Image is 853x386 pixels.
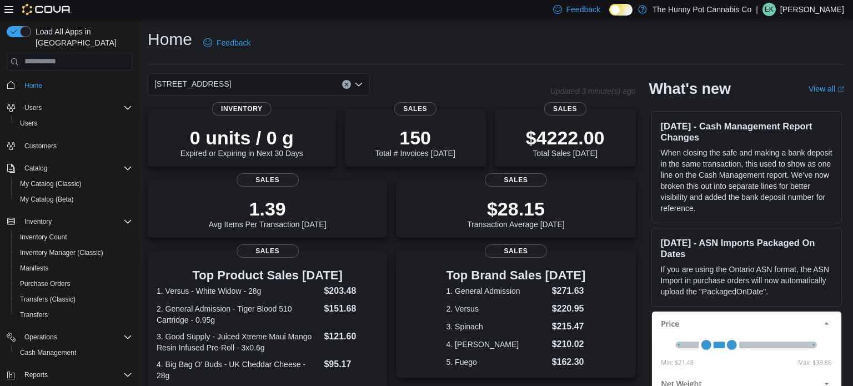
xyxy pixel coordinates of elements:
span: Inventory [20,215,132,228]
span: Sales [237,173,299,187]
div: Elizabeth Kettlehut [762,3,776,16]
dd: $162.30 [552,355,586,369]
p: 0 units / 0 g [180,127,303,149]
dt: 2. Versus [446,303,548,314]
p: 150 [375,127,455,149]
dd: $203.48 [324,284,378,298]
span: Transfers [16,308,132,322]
button: Clear input [342,80,351,89]
p: Updated 3 minute(s) ago [550,87,635,96]
button: Manifests [11,260,137,276]
dd: $210.02 [552,338,586,351]
dt: 4. Big Bag O' Buds - UK Cheddar Cheese - 28g [157,359,319,381]
a: Cash Management [16,346,81,359]
div: Total # Invoices [DATE] [375,127,455,158]
a: Transfers (Classic) [16,293,80,306]
a: View allExternal link [809,84,844,93]
svg: External link [837,86,844,93]
button: Catalog [20,162,52,175]
dd: $271.63 [552,284,586,298]
span: Catalog [20,162,132,175]
p: The Hunny Pot Cannabis Co [653,3,751,16]
span: Sales [237,244,299,258]
dt: 3. Spinach [446,321,548,332]
button: Users [2,100,137,116]
dd: $220.95 [552,302,586,315]
button: Transfers [11,307,137,323]
span: Inventory [212,102,272,116]
span: Users [20,101,132,114]
span: My Catalog (Classic) [16,177,132,191]
span: Sales [394,102,436,116]
dd: $151.68 [324,302,378,315]
button: Open list of options [354,80,363,89]
a: My Catalog (Classic) [16,177,86,191]
span: Catalog [24,164,47,173]
p: If you are using the Ontario ASN format, the ASN Import in purchase orders will now automatically... [661,264,832,297]
span: Inventory Manager (Classic) [20,248,103,257]
span: Cash Management [16,346,132,359]
span: Users [24,103,42,112]
span: Manifests [20,264,48,273]
p: When closing the safe and making a bank deposit in the same transaction, this used to show as one... [661,147,832,214]
span: Manifests [16,262,132,275]
dt: 5. Fuego [446,357,548,368]
a: Customers [20,139,61,153]
img: Cova [22,4,72,15]
span: Reports [24,370,48,379]
span: Transfers (Classic) [20,295,76,304]
button: Inventory [2,214,137,229]
a: Feedback [199,32,255,54]
a: My Catalog (Beta) [16,193,78,206]
button: Operations [2,329,137,345]
button: Operations [20,330,62,344]
button: Reports [20,368,52,382]
span: Transfers (Classic) [16,293,132,306]
span: Purchase Orders [20,279,71,288]
div: Total Sales [DATE] [526,127,605,158]
span: Inventory [24,217,52,226]
p: $28.15 [467,198,565,220]
a: Home [20,79,47,92]
span: Inventory Count [16,230,132,244]
div: Expired or Expiring in Next 30 Days [180,127,303,158]
dt: 2. General Admission - Tiger Blood 510 Cartridge - 0.95g [157,303,319,325]
span: Sales [544,102,586,116]
span: Operations [20,330,132,344]
dd: $215.47 [552,320,586,333]
a: Manifests [16,262,53,275]
span: EK [765,3,774,16]
button: Home [2,77,137,93]
span: Reports [20,368,132,382]
div: Avg Items Per Transaction [DATE] [209,198,327,229]
a: Inventory Manager (Classic) [16,246,108,259]
button: Inventory Count [11,229,137,245]
button: Cash Management [11,345,137,360]
span: Users [20,119,37,128]
a: Transfers [16,308,52,322]
button: Users [11,116,137,131]
span: Feedback [217,37,250,48]
span: Inventory Count [20,233,67,242]
button: Inventory Manager (Classic) [11,245,137,260]
a: Users [16,117,42,130]
span: [STREET_ADDRESS] [154,77,231,91]
dd: $121.60 [324,330,378,343]
span: Feedback [566,4,600,15]
a: Inventory Count [16,230,72,244]
button: My Catalog (Beta) [11,192,137,207]
button: My Catalog (Classic) [11,176,137,192]
button: Customers [2,138,137,154]
span: Inventory Manager (Classic) [16,246,132,259]
span: Customers [24,142,57,151]
span: Purchase Orders [16,277,132,290]
dd: $95.17 [324,358,378,371]
button: Users [20,101,46,114]
p: 1.39 [209,198,327,220]
h2: What's new [649,80,731,98]
p: [PERSON_NAME] [780,3,844,16]
div: Transaction Average [DATE] [467,198,565,229]
p: | [756,3,758,16]
h3: [DATE] - ASN Imports Packaged On Dates [661,237,832,259]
